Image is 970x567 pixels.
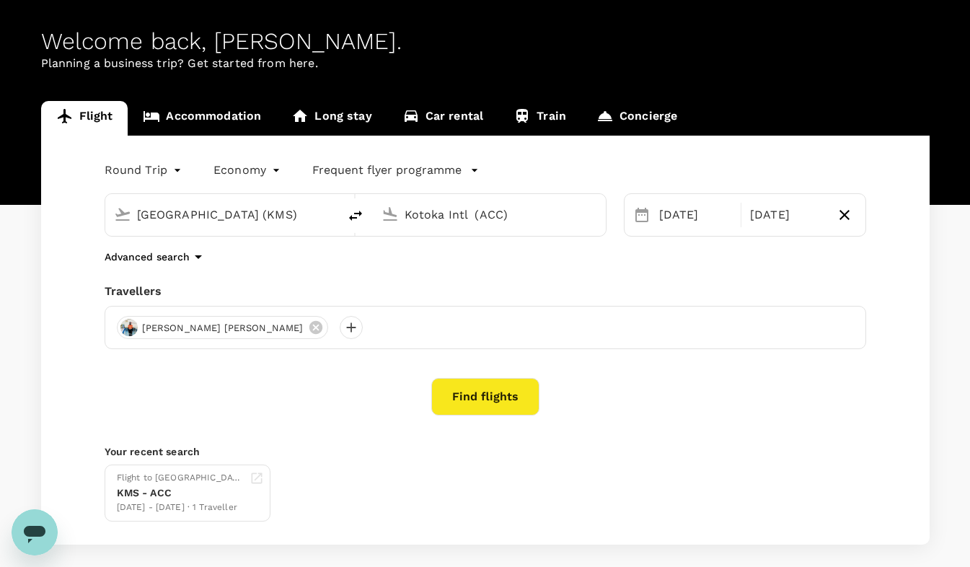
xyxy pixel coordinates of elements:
[596,213,599,216] button: Open
[117,471,244,485] div: Flight to [GEOGRAPHIC_DATA]
[105,248,207,265] button: Advanced search
[276,101,387,136] a: Long stay
[213,159,283,182] div: Economy
[498,101,581,136] a: Train
[338,198,373,233] button: delete
[328,213,331,216] button: Open
[105,444,866,459] p: Your recent search
[117,485,244,501] div: KMS - ACC
[431,378,539,416] button: Find flights
[105,159,185,182] div: Round Trip
[387,101,499,136] a: Car rental
[128,101,276,136] a: Accommodation
[117,501,244,515] div: [DATE] - [DATE] · 1 Traveller
[117,316,328,339] div: [PERSON_NAME] [PERSON_NAME]
[105,250,190,264] p: Advanced search
[312,162,462,179] p: Frequent flyer programme
[312,162,479,179] button: Frequent flyer programme
[581,101,692,136] a: Concierge
[744,201,829,229] div: [DATE]
[12,509,58,555] iframe: Button to launch messaging window
[120,319,138,336] img: avatar-66b4d5868d7a9.jpeg
[105,283,866,300] div: Travellers
[41,55,930,72] p: Planning a business trip? Get started from here.
[41,28,930,55] div: Welcome back , [PERSON_NAME] .
[137,203,308,226] input: Depart from
[653,201,738,229] div: [DATE]
[133,321,312,335] span: [PERSON_NAME] [PERSON_NAME]
[405,203,576,226] input: Going to
[41,101,128,136] a: Flight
